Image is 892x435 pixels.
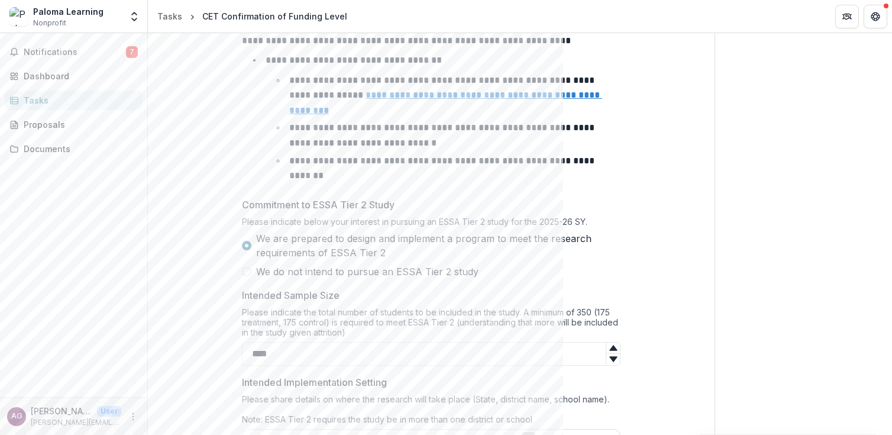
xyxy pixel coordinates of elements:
a: Documents [5,139,143,159]
div: Please share details on where the research will take place (State, district name, school name). N... [242,394,620,429]
span: We do not intend to pursue an ESSA Tier 2 study [256,265,479,279]
p: [PERSON_NAME] [31,405,92,417]
button: More [126,410,140,424]
div: Dashboard [24,70,133,82]
div: Tasks [157,10,182,22]
p: User [97,406,121,417]
a: Proposals [5,115,143,134]
img: Paloma Learning [9,7,28,26]
p: Intended Sample Size [242,288,340,302]
div: Alejandro GibesdeGac [11,413,22,420]
span: 7 [126,46,138,58]
button: Open entity switcher [126,5,143,28]
button: Partners [835,5,859,28]
p: Commitment to ESSA Tier 2 Study [242,198,395,212]
span: We are prepared to design and implement a program to meet the research requirements of ESSA Tier 2 [256,231,620,260]
button: Notifications7 [5,43,143,62]
nav: breadcrumb [153,8,352,25]
div: Paloma Learning [33,5,104,18]
div: Documents [24,143,133,155]
span: Nonprofit [33,18,66,28]
div: Tasks [24,94,133,107]
p: Intended Implementation Setting [242,375,387,389]
a: Tasks [5,91,143,110]
span: Notifications [24,47,126,57]
div: Proposals [24,118,133,131]
div: Please indicate below your interest in pursuing an ESSA Tier 2 study for the 2025-26 SY. [242,217,620,231]
a: Tasks [153,8,187,25]
button: Get Help [864,5,887,28]
div: CET Confirmation of Funding Level [202,10,347,22]
div: Please indicate the total number of students to be included in the study. A minimum of 350 (175 t... [242,307,620,342]
a: Dashboard [5,66,143,86]
p: [PERSON_NAME][EMAIL_ADDRESS][DOMAIN_NAME] [31,417,121,428]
